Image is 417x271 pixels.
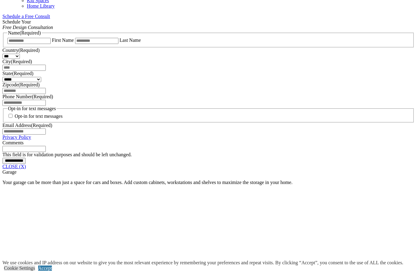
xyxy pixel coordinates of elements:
[4,266,35,271] a: Cookie Settings
[2,260,403,266] div: We use cookies and IP address on our website to give you the most relevant experience by remember...
[52,38,74,43] label: First Name
[2,164,26,169] a: CLOSE (X)
[38,266,52,271] a: Accept
[18,82,39,87] span: (Required)
[120,38,141,43] label: Last Name
[2,135,31,140] a: Privacy Policy
[7,30,42,36] legend: Name
[2,48,40,53] label: Country
[2,140,24,145] label: Comments
[2,123,52,128] label: Email Address
[2,152,415,157] div: This field is for validation purposes and should be left unchanged.
[2,94,53,99] label: Phone Number
[7,106,56,111] legend: Opt-in for text messages
[32,94,53,99] span: (Required)
[2,169,16,175] span: Garage
[2,25,53,30] em: Free Design Consultation
[18,48,39,53] span: (Required)
[11,59,32,64] span: (Required)
[2,59,32,64] label: City
[27,3,55,9] a: Home Library
[2,14,50,19] a: Schedule a Free Consult (opens a dropdown menu)
[2,71,33,76] label: State
[20,30,41,35] span: (Required)
[2,19,53,30] span: Schedule Your
[2,180,415,185] p: Your garage can be more than just a space for cars and boxes. Add custom cabinets, workstations a...
[15,114,63,119] label: Opt-in for text messages
[12,71,33,76] span: (Required)
[31,123,52,128] span: (Required)
[2,82,40,87] label: Zipcode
